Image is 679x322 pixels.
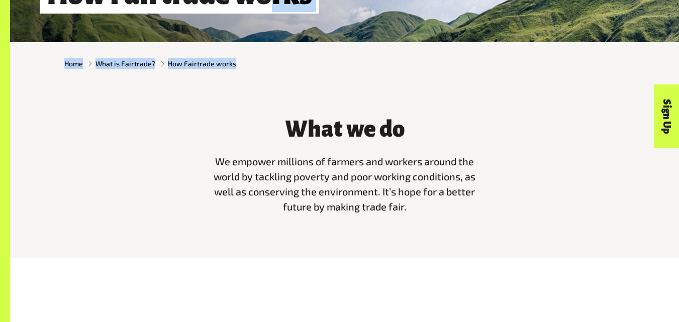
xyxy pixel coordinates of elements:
h3: What we do [208,118,482,142]
span: How Fairtrade works [168,58,236,69]
a: Home [64,58,83,69]
a: What is Fairtrade? [95,58,155,69]
span: We empower millions of farmers and workers around the world by tackling poverty and poor working ... [214,155,475,212]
